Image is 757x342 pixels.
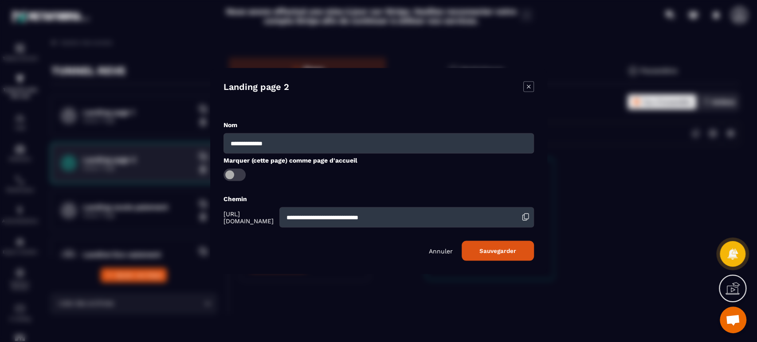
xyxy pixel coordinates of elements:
[224,157,357,164] label: Marquer (cette page) comme page d'accueil
[224,82,289,94] h4: Landing page 2
[720,307,746,333] div: Ouvrir le chat
[224,210,277,225] span: [URL][DOMAIN_NAME]
[224,195,247,202] label: Chemin
[224,121,237,128] label: Nom
[462,241,534,261] button: Sauvegarder
[429,247,453,254] p: Annuler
